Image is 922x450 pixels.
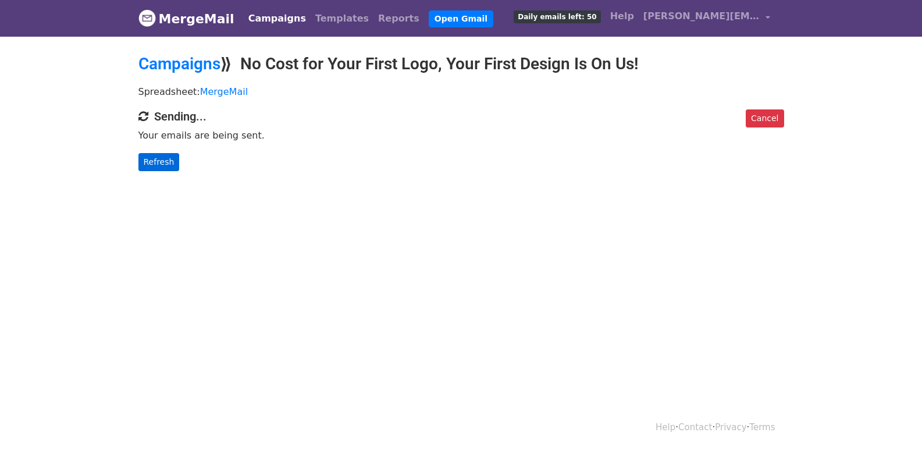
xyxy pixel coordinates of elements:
a: Cancel [746,109,784,127]
a: Terms [749,422,775,433]
span: Daily emails left: 50 [514,10,600,23]
a: MergeMail [138,6,234,31]
p: Your emails are being sent. [138,129,784,141]
a: Help [656,422,675,433]
a: Refresh [138,153,180,171]
a: Reports [373,7,424,30]
img: MergeMail logo [138,9,156,27]
a: Help [606,5,639,28]
h4: Sending... [138,109,784,123]
a: Templates [311,7,373,30]
a: Contact [678,422,712,433]
a: Campaigns [138,54,220,73]
a: Daily emails left: 50 [509,5,605,28]
a: MergeMail [200,86,248,97]
a: Campaigns [244,7,311,30]
a: Privacy [715,422,746,433]
a: [PERSON_NAME][EMAIL_ADDRESS][DOMAIN_NAME] [639,5,775,32]
a: Open Gmail [429,10,493,27]
p: Spreadsheet: [138,86,784,98]
span: [PERSON_NAME][EMAIL_ADDRESS][DOMAIN_NAME] [643,9,760,23]
h2: ⟫ No Cost for Your First Logo, Your First Design Is On Us! [138,54,784,74]
iframe: Chat Widget [864,394,922,450]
